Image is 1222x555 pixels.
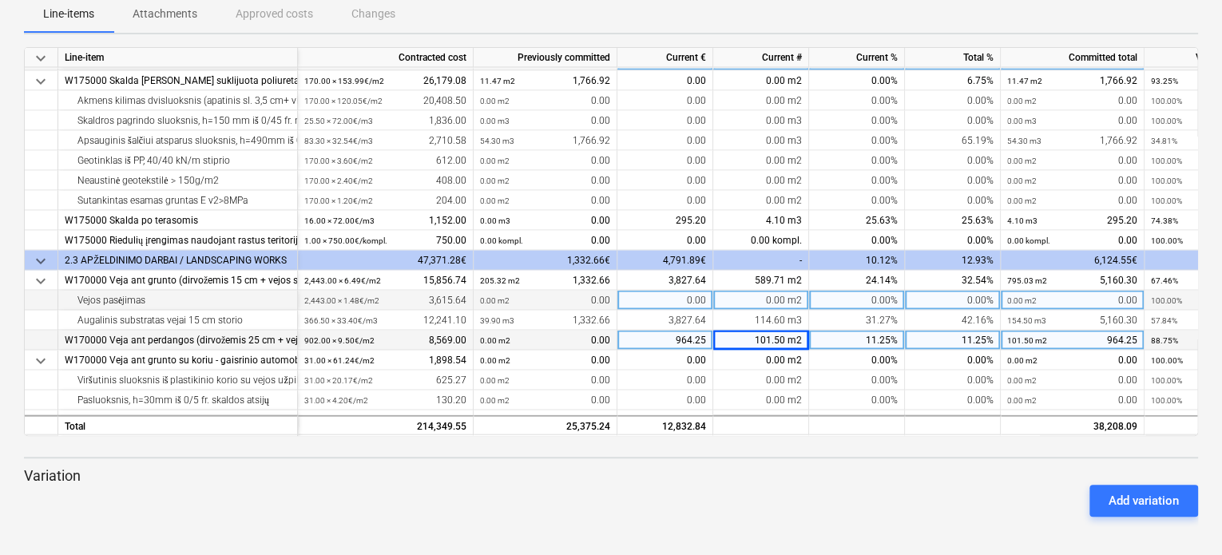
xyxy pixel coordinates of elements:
[58,415,298,435] div: Total
[809,410,905,430] div: 0.00%
[304,137,373,145] small: 83.30 × 32.54€ / m3
[809,271,905,291] div: 24.14%
[1007,236,1050,245] small: 0.00 kompl.
[480,311,610,331] div: 1,332.66
[474,48,617,68] div: Previously committed
[905,111,1001,131] div: 0.00%
[905,211,1001,231] div: 25.63%
[1151,97,1182,105] small: 100.00%
[809,48,905,68] div: Current %
[617,291,713,311] div: 0.00
[304,131,466,151] div: 2,710.58
[304,236,387,245] small: 1.00 × 750.00€ / kompl.
[1151,196,1182,205] small: 100.00%
[1007,176,1037,185] small: 0.00 m2
[480,77,515,85] small: 11.47 m2
[905,351,1001,371] div: 0.00%
[1151,216,1178,225] small: 74.38%
[617,211,713,231] div: 295.20
[713,211,809,231] div: 4.10 m3
[1001,48,1145,68] div: Committed total
[304,271,466,291] div: 15,856.74
[480,336,510,345] small: 0.00 m2
[1007,390,1137,410] div: 0.00
[65,71,291,91] div: W175000 Skalda [PERSON_NAME] suklijuota poliuretano klijais (pėščiųjų takai) . Detalė danga 3
[304,71,466,91] div: 26,179.08
[1007,231,1137,251] div: 0.00
[1007,410,1137,430] div: 0.00
[304,410,466,430] div: 334.80
[480,171,610,191] div: 0.00
[65,151,291,171] div: Geotinklas iš PP, 40/40 kN/m stiprio
[480,351,610,371] div: 0.00
[1007,311,1137,331] div: 5,160.30
[1007,171,1137,191] div: 0.00
[304,211,466,231] div: 1,152.00
[1001,251,1145,271] div: 6,124.55€
[480,216,510,225] small: 0.00 m3
[65,351,291,371] div: W170000 Veja ant grunto su koriu - gaisrinio automobilio sustojimo vieta. Detalė Danga 1
[65,171,291,191] div: Neaustinė geotekstilė > 150g/m2
[65,271,291,291] div: W170000 Veja ant grunto (dirvožemis 15 cm + vejos sėjimas). Detalė Danga 4
[480,151,610,171] div: 0.00
[713,131,809,151] div: 0.00 m3
[304,396,368,405] small: 31.00 × 4.20€ / m2
[65,131,291,151] div: Apsauginis šalčiui atsparus sluoksnis, h=490mm iš 0/32 fr. šalčiui nejautrių medž. [GEOGRAPHIC_DATA]
[1151,176,1182,185] small: 100.00%
[1007,191,1137,211] div: 0.00
[809,291,905,311] div: 0.00%
[905,171,1001,191] div: 0.00%
[713,251,809,271] div: -
[617,171,713,191] div: 0.00
[713,371,809,390] div: 0.00 m2
[905,48,1001,68] div: Total %
[480,356,510,365] small: 0.00 m2
[298,251,474,271] div: 47,371.28€
[809,151,905,171] div: 0.00%
[480,157,510,165] small: 0.00 m2
[1151,137,1177,145] small: 34.81%
[480,176,510,185] small: 0.00 m2
[1151,356,1183,365] small: 100.00%
[713,151,809,171] div: 0.00 m2
[304,196,373,205] small: 170.00 × 1.20€ / m2
[304,311,466,331] div: 12,241.10
[713,171,809,191] div: 0.00 m2
[617,410,713,430] div: 0.00
[1001,415,1145,435] div: 38,208.09
[1007,91,1137,111] div: 0.00
[480,117,510,125] small: 0.00 m3
[617,91,713,111] div: 0.00
[65,390,291,410] div: Pasluoksnis, h=30mm iš 0/5 fr. skaldos atsijų
[713,271,809,291] div: 589.71 m2
[1007,276,1047,285] small: 795.03 m2
[480,236,523,245] small: 0.00 kompl.
[304,97,383,105] small: 170.00 × 120.05€ / m2
[1151,117,1182,125] small: 100.00%
[304,77,384,85] small: 170.00 × 153.99€ / m2
[480,137,514,145] small: 54.30 m3
[304,296,379,305] small: 2,443.00 × 1.48€ / m2
[617,390,713,410] div: 0.00
[31,252,50,271] span: keyboard_arrow_down
[1151,77,1178,85] small: 93.25%
[1007,271,1137,291] div: 5,160.30
[617,151,713,171] div: 0.00
[480,276,520,285] small: 205.32 m2
[480,196,510,205] small: 0.00 m2
[1151,296,1182,305] small: 100.00%
[1007,111,1137,131] div: 0.00
[1151,336,1178,345] small: 88.75%
[1151,316,1177,325] small: 57.84%
[713,311,809,331] div: 114.60 m3
[1007,331,1137,351] div: 964.25
[1109,490,1179,511] div: Add variation
[31,272,50,291] span: keyboard_arrow_down
[809,251,905,271] div: 10.12%
[304,291,466,311] div: 3,615.64
[304,91,466,111] div: 20,408.50
[480,410,610,430] div: 0.00
[1007,196,1037,205] small: 0.00 m2
[304,216,375,225] small: 16.00 × 72.00€ / m3
[617,231,713,251] div: 0.00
